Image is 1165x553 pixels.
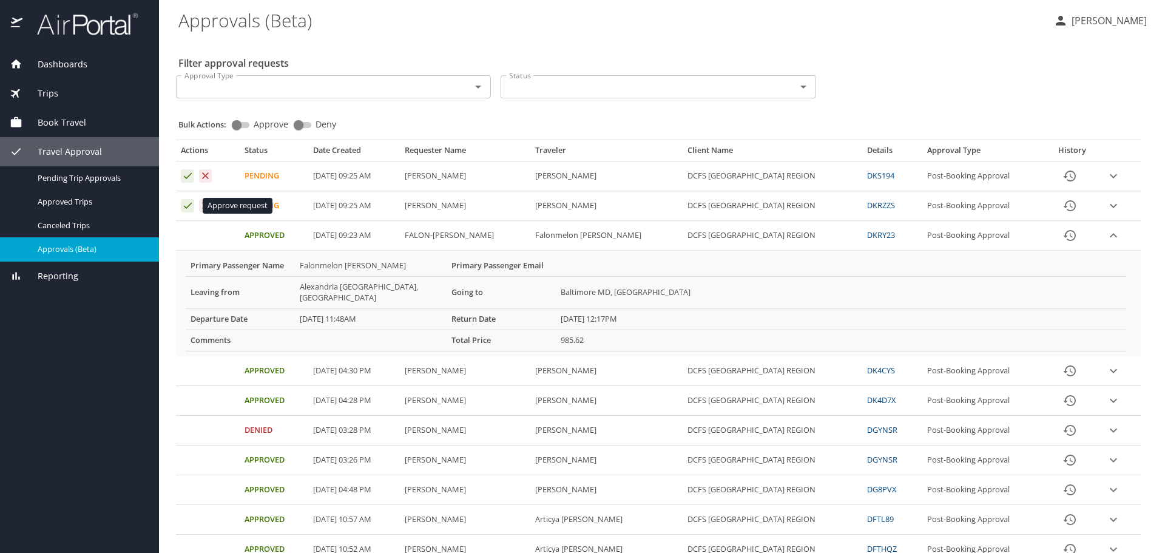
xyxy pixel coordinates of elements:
td: Approved [240,356,308,386]
th: Approval Type [922,145,1044,161]
td: [PERSON_NAME] [400,161,530,191]
button: History [1055,191,1084,220]
th: Details [862,145,922,161]
span: Pending Trip Approvals [38,172,144,184]
p: Bulk Actions: [178,119,236,130]
img: airportal-logo.png [24,12,138,36]
button: [PERSON_NAME] [1048,10,1152,32]
td: [PERSON_NAME] [400,191,530,221]
td: DCFS [GEOGRAPHIC_DATA] REGION [683,416,862,446]
td: Post-Booking Approval [922,191,1044,221]
td: Post-Booking Approval [922,221,1044,251]
td: [PERSON_NAME] [400,386,530,416]
td: Approved [240,475,308,505]
td: DCFS [GEOGRAPHIC_DATA] REGION [683,505,862,535]
span: Approve [254,120,288,129]
td: Post-Booking Approval [922,386,1044,416]
button: expand row [1104,197,1123,215]
button: expand row [1104,451,1123,469]
td: [DATE] 03:28 PM [308,416,400,446]
a: DKRZZS [867,200,895,211]
th: Actions [176,145,240,161]
td: Approved [240,386,308,416]
th: Requester Name [400,145,530,161]
td: [DATE] 04:48 PM [308,475,400,505]
button: Open [795,78,812,95]
td: Approved [240,505,308,535]
td: [PERSON_NAME] [530,191,682,221]
td: [PERSON_NAME] [530,356,682,386]
button: History [1055,221,1084,250]
td: Post-Booking Approval [922,161,1044,191]
td: [DATE] 03:26 PM [308,446,400,475]
td: Falonmelon [PERSON_NAME] [530,221,682,251]
span: Deny [316,120,336,129]
h1: Approvals (Beta) [178,1,1044,39]
button: History [1055,386,1084,415]
button: expand row [1104,481,1123,499]
button: History [1055,356,1084,385]
td: Pending [240,191,308,221]
td: DCFS [GEOGRAPHIC_DATA] REGION [683,386,862,416]
a: DFTL89 [867,514,894,524]
th: Status [240,145,308,161]
a: DGYNSR [867,424,897,435]
button: expand row [1104,421,1123,439]
span: Travel Approval [22,145,102,158]
span: Approvals (Beta) [38,243,144,255]
span: Reporting [22,270,78,283]
td: [DATE] 10:57 AM [308,505,400,535]
td: DCFS [GEOGRAPHIC_DATA] REGION [683,475,862,505]
td: [PERSON_NAME] [530,446,682,475]
span: Trips [22,87,58,100]
button: expand row [1104,167,1123,185]
a: DGYNSR [867,454,897,465]
button: Open [470,78,487,95]
th: Departure Date [186,308,295,330]
button: History [1055,505,1084,534]
th: Return Date [447,308,556,330]
td: [PERSON_NAME] [400,505,530,535]
td: Pending [240,161,308,191]
table: More info for approvals [186,256,1126,351]
button: Deny request [199,199,212,212]
td: Post-Booking Approval [922,475,1044,505]
td: DCFS [GEOGRAPHIC_DATA] REGION [683,161,862,191]
span: Dashboards [22,58,87,71]
td: DCFS [GEOGRAPHIC_DATA] REGION [683,356,862,386]
span: Canceled Trips [38,220,144,231]
td: Denied [240,416,308,446]
td: [PERSON_NAME] [530,416,682,446]
td: [DATE] 09:25 AM [308,161,400,191]
td: [PERSON_NAME] [530,386,682,416]
td: [DATE] 12:17PM [556,308,1126,330]
th: Primary Passenger Email [447,256,556,276]
th: Total Price [447,330,556,351]
button: History [1055,416,1084,445]
h2: Filter approval requests [178,53,289,73]
td: [PERSON_NAME] [400,356,530,386]
td: [DATE] 09:25 AM [308,191,400,221]
td: [PERSON_NAME] [400,446,530,475]
span: Book Travel [22,116,86,129]
button: Approve request [181,169,194,183]
a: DK4CYS [867,365,895,376]
td: [PERSON_NAME] [400,416,530,446]
button: expand row [1104,362,1123,380]
td: [PERSON_NAME] [530,475,682,505]
td: Post-Booking Approval [922,416,1044,446]
td: 985.62 [556,330,1126,351]
td: [PERSON_NAME] [400,475,530,505]
button: expand row [1104,392,1123,410]
button: expand row [1104,226,1123,245]
td: [PERSON_NAME] [530,161,682,191]
button: Deny request [199,169,212,183]
td: Approved [240,446,308,475]
th: Going to [447,276,556,308]
td: [DATE] 04:28 PM [308,386,400,416]
td: [DATE] 04:30 PM [308,356,400,386]
th: Traveler [530,145,682,161]
td: Baltimore MD, [GEOGRAPHIC_DATA] [556,276,1126,308]
td: Falonmelon [PERSON_NAME] [295,256,447,276]
th: Client Name [683,145,862,161]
